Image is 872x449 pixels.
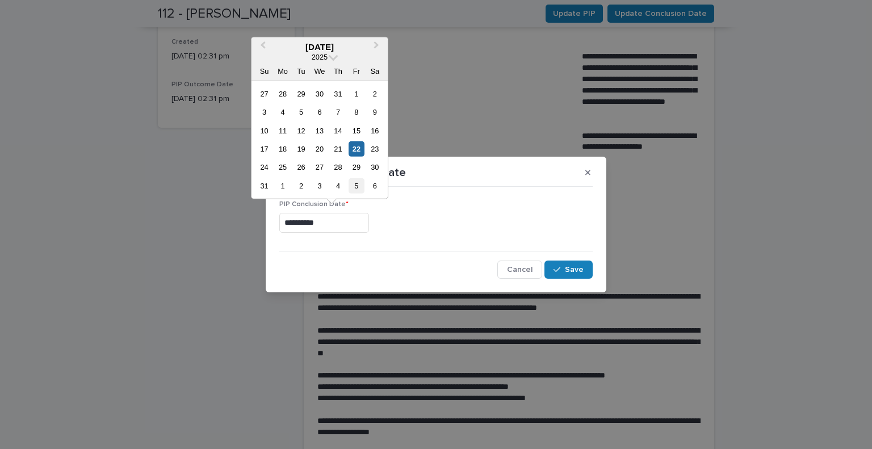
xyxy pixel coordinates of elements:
div: Choose Sunday, July 27th, 2025 [257,86,272,101]
div: Choose Friday, August 29th, 2025 [349,160,364,175]
span: Save [565,266,584,274]
div: Choose Tuesday, September 2nd, 2025 [294,178,309,194]
div: Choose Wednesday, August 6th, 2025 [312,104,327,120]
div: Sa [367,63,383,78]
button: Previous Month [253,38,271,56]
div: Choose Friday, August 8th, 2025 [349,104,364,120]
div: Choose Monday, August 25th, 2025 [275,160,290,175]
div: Choose Tuesday, August 19th, 2025 [294,141,309,157]
div: Choose Wednesday, July 30th, 2025 [312,86,327,101]
div: Choose Wednesday, September 3rd, 2025 [312,178,327,194]
div: Fr [349,63,364,78]
span: Cancel [507,266,533,274]
div: Choose Wednesday, August 20th, 2025 [312,141,327,157]
div: Choose Friday, September 5th, 2025 [349,178,364,194]
div: Choose Wednesday, August 27th, 2025 [312,160,327,175]
div: Th [330,63,346,78]
div: Choose Thursday, August 28th, 2025 [330,160,346,175]
div: Choose Thursday, September 4th, 2025 [330,178,346,194]
div: Choose Saturday, August 2nd, 2025 [367,86,383,101]
div: Choose Monday, September 1st, 2025 [275,178,290,194]
div: Choose Friday, August 15th, 2025 [349,123,364,138]
div: Choose Sunday, August 3rd, 2025 [257,104,272,120]
div: Choose Saturday, August 9th, 2025 [367,104,383,120]
button: Cancel [497,261,542,279]
div: Choose Wednesday, August 13th, 2025 [312,123,327,138]
div: Choose Saturday, August 23rd, 2025 [367,141,383,157]
div: Choose Sunday, August 31st, 2025 [257,178,272,194]
div: Choose Monday, August 11th, 2025 [275,123,290,138]
div: Choose Friday, August 22nd, 2025 [349,141,364,157]
div: Choose Tuesday, August 5th, 2025 [294,104,309,120]
div: Choose Thursday, August 14th, 2025 [330,123,346,138]
div: Choose Sunday, August 24th, 2025 [257,160,272,175]
div: Choose Thursday, August 21st, 2025 [330,141,346,157]
div: Choose Monday, August 18th, 2025 [275,141,290,157]
div: Choose Monday, August 4th, 2025 [275,104,290,120]
div: Choose Tuesday, July 29th, 2025 [294,86,309,101]
div: Choose Tuesday, August 26th, 2025 [294,160,309,175]
div: Choose Thursday, August 7th, 2025 [330,104,346,120]
div: Choose Saturday, September 6th, 2025 [367,178,383,194]
span: 2025 [312,52,328,61]
div: month 2025-08 [255,85,384,195]
button: Next Month [368,38,387,56]
div: Choose Sunday, August 10th, 2025 [257,123,272,138]
div: Mo [275,63,290,78]
div: Tu [294,63,309,78]
div: Choose Sunday, August 17th, 2025 [257,141,272,157]
div: Choose Saturday, August 30th, 2025 [367,160,383,175]
div: Choose Monday, July 28th, 2025 [275,86,290,101]
div: [DATE] [251,41,388,52]
span: PIP Conclusion Date [279,201,349,208]
div: Choose Friday, August 1st, 2025 [349,86,364,101]
button: Save [544,261,593,279]
div: Su [257,63,272,78]
div: We [312,63,327,78]
div: Choose Tuesday, August 12th, 2025 [294,123,309,138]
div: Choose Thursday, July 31st, 2025 [330,86,346,101]
div: Choose Saturday, August 16th, 2025 [367,123,383,138]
